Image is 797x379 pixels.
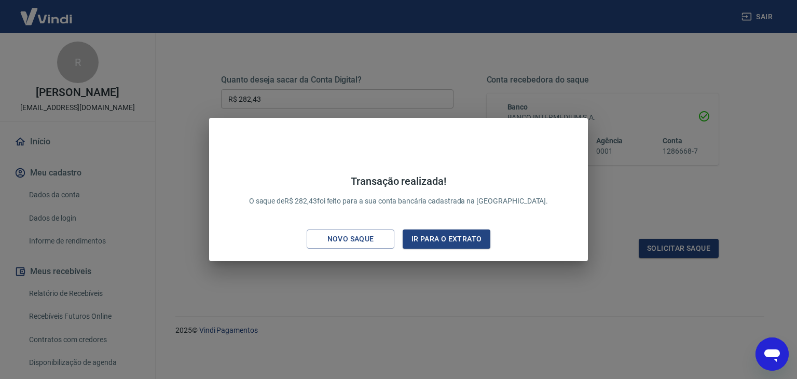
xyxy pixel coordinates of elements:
div: Novo saque [315,233,387,246]
iframe: Botão para abrir a janela de mensagens [755,337,789,371]
button: Novo saque [307,229,394,249]
p: O saque de R$ 282,43 foi feito para a sua conta bancária cadastrada na [GEOGRAPHIC_DATA]. [249,175,548,207]
button: Ir para o extrato [403,229,490,249]
h4: Transação realizada! [249,175,548,187]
